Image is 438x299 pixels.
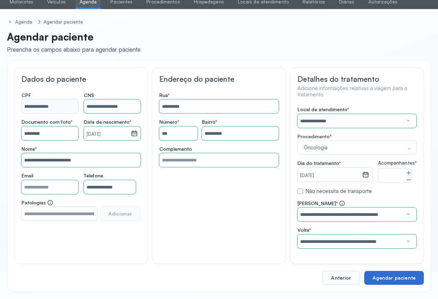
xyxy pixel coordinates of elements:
span: Data de nascimento [84,119,131,125]
span: Número [159,119,179,125]
div: Preencha os campos abaixo para agendar paciente [7,46,141,53]
div: Agendar paciente [44,19,83,25]
h3: Detalhes do tratamento [297,74,417,83]
p: Agendar paciente [7,30,141,43]
span: Dia do tratamento [297,160,341,166]
span: Procedimento [297,133,330,139]
button: Anterior [322,271,360,285]
h4: Adicione informações relativas à viagem para o tratamento [297,85,417,98]
div: Agenda [15,19,34,25]
span: Email [21,173,33,179]
span: Oncologia [302,144,405,151]
h3: Dados do paciente [21,74,141,83]
span: Acompanhantes [378,160,417,166]
small: [DATE] [87,131,128,138]
span: Patologias [21,200,53,206]
span: Rua [159,92,170,98]
span: Documento com foto [21,119,72,125]
a: Agendar paciente [42,18,85,26]
a: Agenda [7,18,35,26]
h3: Endereço do paciente [159,74,278,83]
button: Adicionar [100,207,141,221]
span: CPF [21,92,31,98]
label: Não necessita de transporte [306,188,372,195]
button: Agendar paciente [364,271,424,285]
span: Bairro [202,119,217,125]
span: Nome [21,146,37,152]
span: [PERSON_NAME] [297,200,345,206]
span: Local de atendimento [297,106,349,113]
span: CNS [84,92,94,98]
span: Telefone [84,173,103,179]
span: Volta [297,227,311,233]
small: [DATE] [300,172,360,179]
span: Complemento [159,146,192,152]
